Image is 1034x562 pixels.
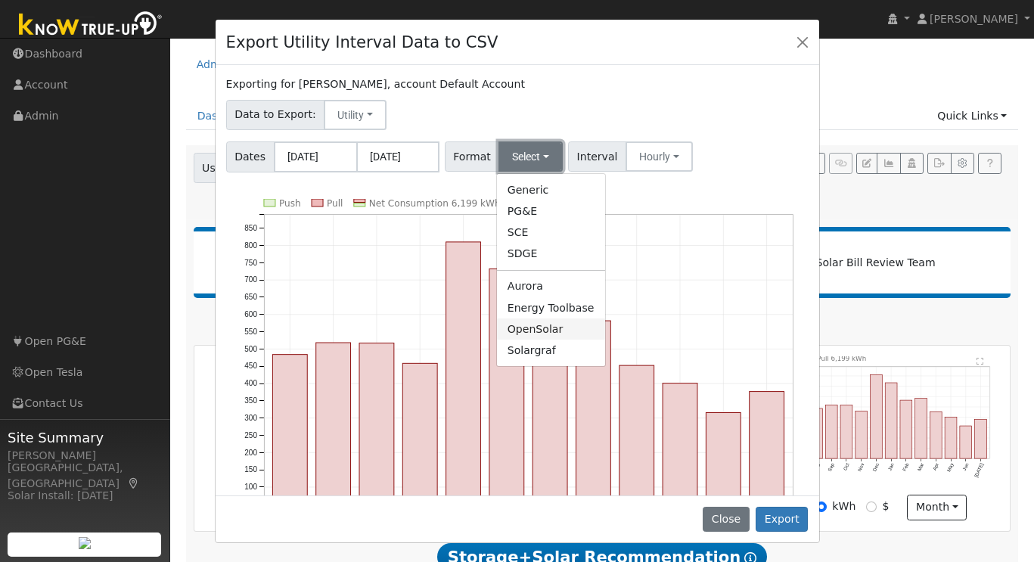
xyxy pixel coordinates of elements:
rect: onclick="" [446,242,481,522]
rect: onclick="" [619,365,654,521]
text: 200 [244,449,257,457]
a: SCE [497,222,605,244]
text: 300 [244,414,257,422]
rect: onclick="" [750,392,784,522]
text: 600 [244,310,257,318]
text: 700 [244,275,257,284]
text: 100 [244,483,257,491]
h4: Export Utility Interval Data to CSV [226,30,498,54]
text: 450 [244,362,257,370]
text: 500 [244,345,257,353]
rect: onclick="" [663,383,697,522]
rect: onclick="" [576,321,611,521]
a: Solargraf [497,340,605,361]
a: Generic [497,179,605,200]
button: Select [498,141,563,172]
rect: onclick="" [489,269,524,521]
text: 650 [244,293,257,301]
rect: onclick="" [272,355,307,522]
text: Net Consumption 6,199 kWh [369,198,501,209]
a: Energy Toolbase [497,297,605,318]
text: 350 [244,396,257,405]
button: Hourly [626,141,693,172]
span: Format [445,141,500,172]
text: 750 [244,258,257,266]
button: Close [792,31,813,52]
rect: onclick="" [533,327,567,521]
a: SDGE [497,244,605,265]
text: 800 [244,241,257,250]
text: 250 [244,431,257,439]
span: Interval [568,141,626,172]
a: OpenSolar [497,318,605,340]
rect: onclick="" [315,343,350,521]
rect: onclick="" [706,413,741,522]
button: Utility [324,100,387,130]
a: Aurora [497,276,605,297]
button: Export [756,507,808,533]
text: 150 [244,466,257,474]
text: 850 [244,224,257,232]
text: Push [279,198,301,209]
rect: onclick="" [359,343,394,522]
label: Exporting for [PERSON_NAME], account Default Account [226,76,525,92]
text: Pull [327,198,343,209]
span: Data to Export: [226,100,325,130]
text: 550 [244,328,257,336]
span: Dates [226,141,275,172]
button: Close [703,507,749,533]
text: 400 [244,379,257,387]
rect: onclick="" [402,363,437,521]
a: PG&E [497,200,605,222]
